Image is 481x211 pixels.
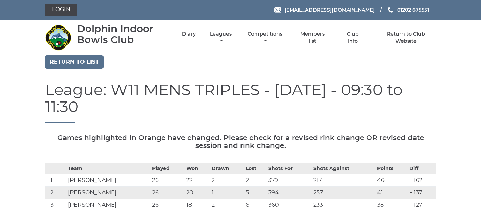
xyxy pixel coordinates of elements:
[45,174,66,186] td: 1
[388,7,393,13] img: Phone us
[244,174,267,186] td: 2
[210,163,244,174] th: Drawn
[387,6,429,14] a: Phone us 01202 675551
[274,6,375,14] a: Email [EMAIL_ADDRESS][DOMAIN_NAME]
[312,186,375,199] td: 257
[312,163,375,174] th: Shots Against
[45,134,436,149] h5: Games highlighted in Orange have changed. Please check for a revised rink change OR revised date ...
[45,4,77,16] a: Login
[267,174,312,186] td: 379
[267,199,312,211] td: 360
[66,199,150,211] td: [PERSON_NAME]
[208,31,233,44] a: Leagues
[150,186,185,199] td: 26
[66,186,150,199] td: [PERSON_NAME]
[210,199,244,211] td: 2
[150,199,185,211] td: 26
[375,163,407,174] th: Points
[45,199,66,211] td: 3
[312,199,375,211] td: 233
[185,186,210,199] td: 20
[375,174,407,186] td: 46
[45,24,71,51] img: Dolphin Indoor Bowls Club
[407,174,436,186] td: + 162
[285,7,375,13] span: [EMAIL_ADDRESS][DOMAIN_NAME]
[185,163,210,174] th: Won
[185,199,210,211] td: 18
[150,163,185,174] th: Played
[407,163,436,174] th: Diff
[45,55,104,69] a: Return to list
[375,186,407,199] td: 41
[397,7,429,13] span: 01202 675551
[66,163,150,174] th: Team
[210,174,244,186] td: 2
[341,31,364,44] a: Club Info
[150,174,185,186] td: 26
[66,174,150,186] td: [PERSON_NAME]
[244,186,267,199] td: 5
[77,23,170,45] div: Dolphin Indoor Bowls Club
[312,174,375,186] td: 217
[210,186,244,199] td: 1
[274,7,281,13] img: Email
[244,199,267,211] td: 6
[246,31,284,44] a: Competitions
[407,199,436,211] td: + 127
[296,31,329,44] a: Members list
[267,163,312,174] th: Shots For
[185,174,210,186] td: 22
[244,163,267,174] th: Lost
[182,31,196,37] a: Diary
[376,31,436,44] a: Return to Club Website
[375,199,407,211] td: 38
[267,186,312,199] td: 394
[45,81,436,123] h1: League: W11 MENS TRIPLES - [DATE] - 09:30 to 11:30
[45,186,66,199] td: 2
[407,186,436,199] td: + 137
